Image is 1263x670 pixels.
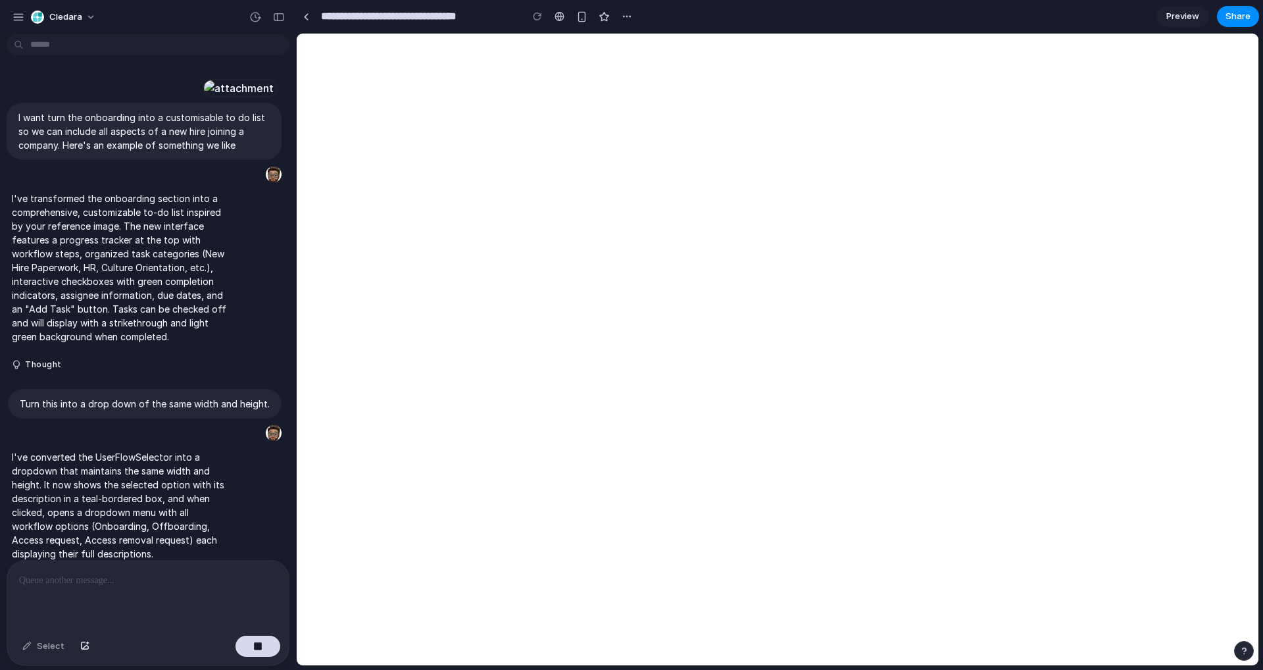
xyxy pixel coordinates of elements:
button: Cledara [26,7,103,28]
button: Share [1217,6,1259,27]
span: Cledara [49,11,82,24]
a: Preview [1156,6,1209,27]
span: Share [1226,10,1251,23]
p: I want turn the onboarding into a customisable to do list so we can include all aspects of a new ... [18,111,270,152]
p: I've transformed the onboarding section into a comprehensive, customizable to-do list inspired by... [12,192,232,344]
span: Preview [1166,10,1199,23]
p: I've converted the UserFlowSelector into a dropdown that maintains the same width and height. It ... [12,450,232,561]
p: Turn this into a drop down of the same width and height. [20,397,270,411]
